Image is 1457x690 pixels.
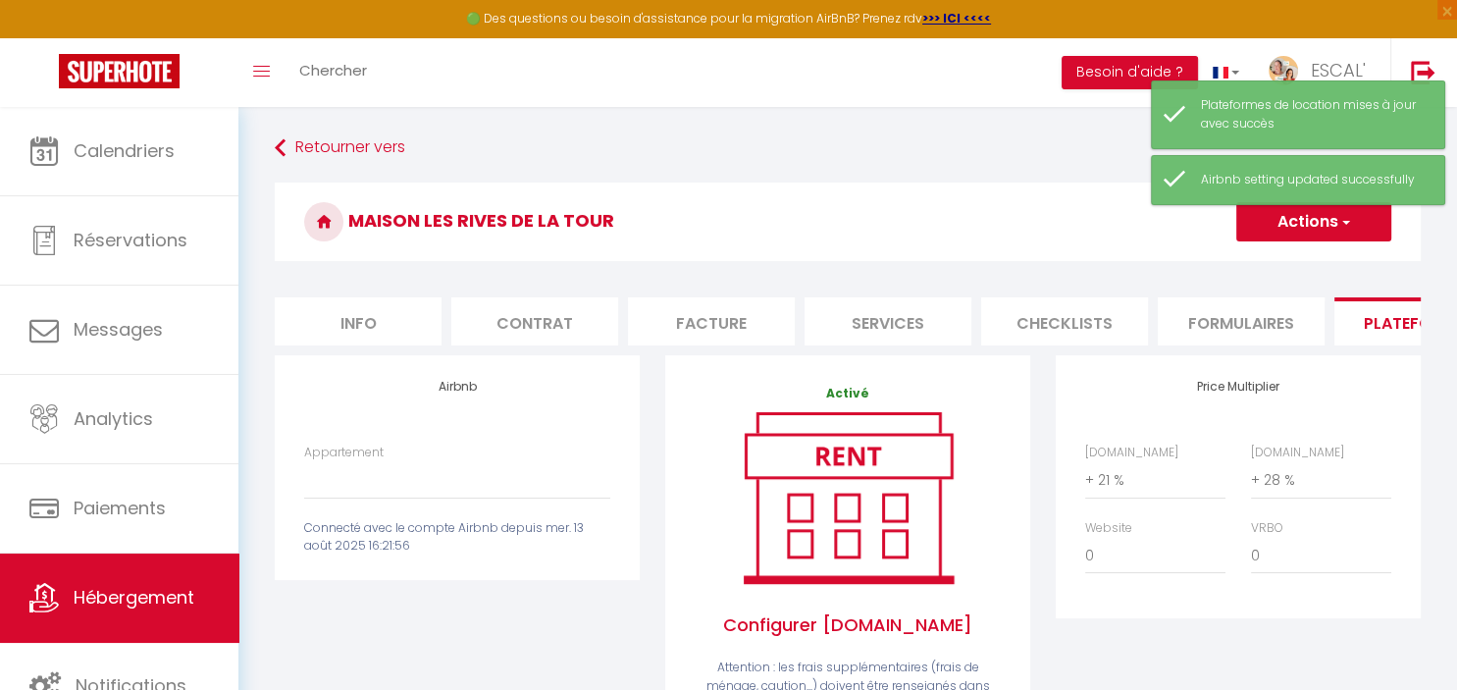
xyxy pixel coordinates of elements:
button: Actions [1236,202,1391,241]
span: Calendriers [74,138,175,163]
span: Analytics [74,406,153,431]
span: Configurer [DOMAIN_NAME] [695,592,1001,659]
label: Appartement [304,444,384,462]
span: Paiements [74,496,166,520]
a: Retourner vers [275,131,1421,166]
li: Checklists [981,297,1148,345]
li: Services [805,297,971,345]
label: [DOMAIN_NAME] [1251,444,1344,462]
img: Super Booking [59,54,180,88]
h3: Maison Les Rives de la Tour [275,183,1421,261]
span: Chercher [299,60,367,80]
li: Contrat [451,297,618,345]
img: ... [1269,56,1298,85]
label: Website [1085,519,1132,538]
span: Messages [74,317,163,342]
span: Réservations [74,228,187,252]
a: >>> ICI <<<< [922,10,991,27]
img: rent.png [723,403,973,592]
h4: Airbnb [304,380,610,394]
button: Besoin d'aide ? [1062,56,1198,89]
p: Activé [695,385,1001,403]
a: ... ESCAL' [1254,38,1390,107]
label: VRBO [1251,519,1283,538]
label: [DOMAIN_NAME] [1085,444,1178,462]
span: ESCAL' [1311,58,1366,82]
li: Formulaires [1158,297,1325,345]
span: Hébergement [74,585,194,610]
div: Connecté avec le compte Airbnb depuis mer. 13 août 2025 16:21:56 [304,519,610,557]
a: Chercher [285,38,382,107]
li: Facture [628,297,795,345]
img: logout [1411,60,1435,84]
div: Plateformes de location mises à jour avec succès [1201,96,1425,133]
div: Airbnb setting updated successfully [1201,171,1425,189]
h4: Price Multiplier [1085,380,1391,394]
li: Info [275,297,442,345]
